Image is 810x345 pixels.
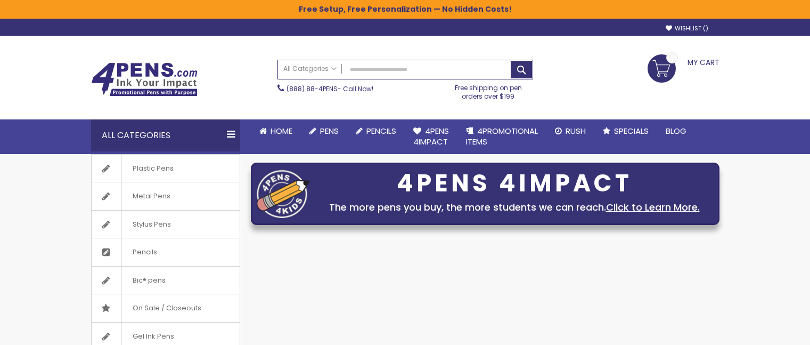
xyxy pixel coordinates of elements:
a: Home [251,119,301,143]
a: Stylus Pens [92,211,240,238]
span: Plastic Pens [121,155,184,182]
span: 4PROMOTIONAL ITEMS [466,125,538,147]
a: Specials [594,119,657,143]
img: four_pen_logo.png [257,170,310,218]
div: 4PENS 4IMPACT [315,172,714,195]
span: Rush [566,125,586,137]
a: On Sale / Closeouts [92,294,240,322]
a: Plastic Pens [92,155,240,182]
span: Blog [666,125,686,137]
span: Metal Pens [121,182,181,210]
a: All Categories [278,60,342,78]
div: All Categories [91,119,240,151]
span: Pencils [366,125,396,137]
span: On Sale / Closeouts [121,294,212,322]
a: 4PROMOTIONALITEMS [457,119,546,154]
span: 4Pens 4impact [413,125,449,147]
span: Specials [614,125,649,137]
a: Metal Pens [92,182,240,210]
span: Pens [320,125,339,137]
span: All Categories [283,65,337,73]
span: Stylus Pens [121,211,182,238]
img: 4Pens Custom Pens and Promotional Products [91,62,198,97]
div: The more pens you buy, the more students we can reach. [315,200,714,215]
a: Wishlist [666,25,708,33]
a: Bic® pens [92,267,240,294]
a: Rush [546,119,594,143]
a: Pens [301,119,347,143]
a: Click to Learn More. [606,200,700,214]
a: Pencils [92,238,240,266]
div: Free shipping on pen orders over $199 [444,79,533,101]
span: Pencils [121,238,168,266]
a: Blog [657,119,695,143]
span: Bic® pens [121,267,176,294]
a: (888) 88-4PENS [287,84,338,93]
span: Home [271,125,292,137]
span: - Call Now! [287,84,373,93]
a: Pencils [347,119,405,143]
a: 4Pens4impact [405,119,457,154]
